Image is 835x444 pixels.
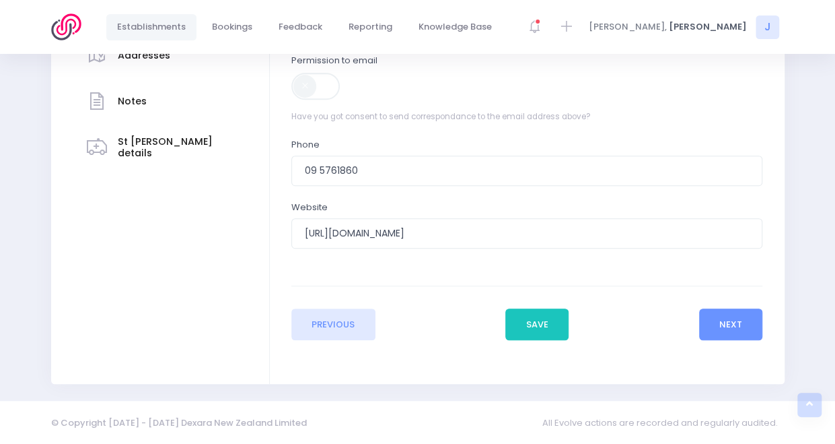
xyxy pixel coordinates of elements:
label: Phone [291,138,320,152]
span: Knowledge Base [419,20,492,34]
label: Website [291,201,328,214]
h3: Addresses [118,50,170,61]
span: [PERSON_NAME], [589,20,667,34]
span: All Evolve actions are recorded and regularly audited. [542,410,785,436]
span: Reporting [349,20,392,34]
h3: Notes [118,96,147,107]
span: Establishments [117,20,186,34]
span: Feedback [279,20,322,34]
a: Knowledge Base [408,14,503,40]
span: J [756,15,779,39]
a: Reporting [338,14,404,40]
span: Bookings [212,20,252,34]
button: Previous [291,309,375,341]
label: Permission to email [291,54,377,67]
button: Next [699,309,763,341]
span: Have you got consent to send correspondance to the email address above? [291,111,762,123]
h3: St [PERSON_NAME] details [118,136,234,159]
a: Establishments [106,14,197,40]
img: Logo [51,13,89,40]
a: Bookings [201,14,264,40]
button: Save [505,309,569,341]
a: Feedback [268,14,334,40]
span: [PERSON_NAME] [669,20,747,34]
span: © Copyright [DATE] - [DATE] Dexara New Zealand Limited [51,416,307,429]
